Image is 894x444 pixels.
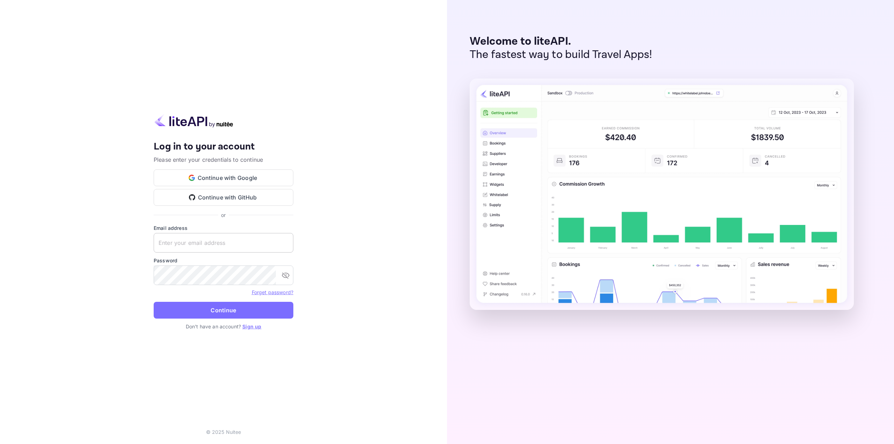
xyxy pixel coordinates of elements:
p: or [221,211,226,219]
p: The fastest way to build Travel Apps! [470,48,652,61]
button: Continue [154,302,293,319]
p: Welcome to liteAPI. [470,35,652,48]
input: Enter your email address [154,233,293,253]
a: Forget password? [252,289,293,296]
a: Forget password? [252,289,293,295]
button: Continue with GitHub [154,189,293,206]
button: Continue with Google [154,169,293,186]
p: Please enter your credentials to continue [154,155,293,164]
h4: Log in to your account [154,141,293,153]
p: © 2025 Nuitee [206,428,241,436]
img: liteAPI Dashboard Preview [470,79,854,310]
p: Don't have an account? [154,323,293,330]
a: Sign up [242,323,261,329]
button: toggle password visibility [279,268,293,282]
img: liteapi [154,114,234,128]
label: Email address [154,224,293,232]
label: Password [154,257,293,264]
